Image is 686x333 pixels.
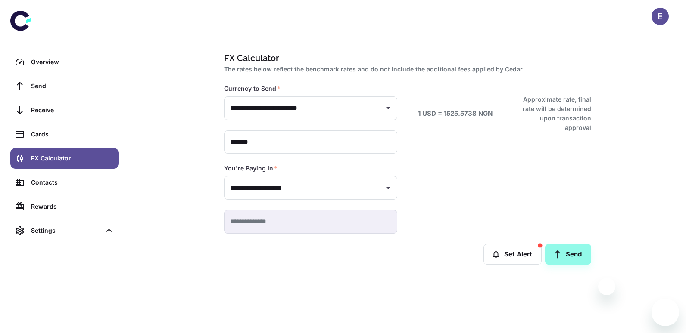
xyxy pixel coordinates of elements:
div: Contacts [31,178,114,187]
a: Receive [10,100,119,120]
div: Receive [31,105,114,115]
label: You're Paying In [224,164,278,173]
label: Currency to Send [224,84,281,93]
div: Rewards [31,202,114,211]
a: Cards [10,124,119,145]
iframe: Button to launch messaging window [652,299,679,326]
div: Settings [10,220,119,241]
div: Settings [31,226,101,235]
button: Open [382,102,394,114]
a: Send [10,76,119,96]
a: Send [545,244,591,265]
a: Contacts [10,172,119,193]
button: Open [382,182,394,194]
div: FX Calculator [31,154,114,163]
a: Overview [10,52,119,72]
div: Cards [31,129,114,139]
h6: Approximate rate, final rate will be determined upon transaction approval [513,95,591,133]
a: Rewards [10,196,119,217]
iframe: Close message [598,278,615,295]
button: E [652,8,669,25]
button: Set Alert [483,244,542,265]
a: FX Calculator [10,148,119,169]
h6: 1 USD = 1525.5738 NGN [418,109,493,119]
h1: FX Calculator [224,52,588,65]
div: Overview [31,57,114,67]
div: Send [31,81,114,91]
